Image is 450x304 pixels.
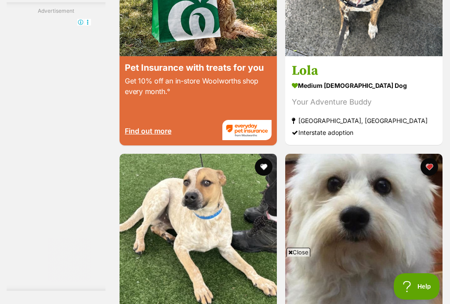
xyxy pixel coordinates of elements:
[7,2,105,291] div: Advertisement
[394,273,441,300] iframe: Help Scout Beacon - Open
[292,115,436,127] strong: [GEOGRAPHIC_DATA], [GEOGRAPHIC_DATA]
[292,80,436,92] strong: medium [DEMOGRAPHIC_DATA] Dog
[292,127,436,139] div: Interstate adoption
[21,18,91,282] iframe: Advertisement
[12,260,438,300] iframe: Advertisement
[285,56,443,145] a: Lola medium [DEMOGRAPHIC_DATA] Dog Your Adventure Buddy [GEOGRAPHIC_DATA], [GEOGRAPHIC_DATA] Inte...
[421,158,438,176] button: favourite
[287,248,310,257] span: Close
[292,63,436,80] h3: Lola
[292,97,436,109] div: Your Adventure Buddy
[255,158,272,176] button: favourite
